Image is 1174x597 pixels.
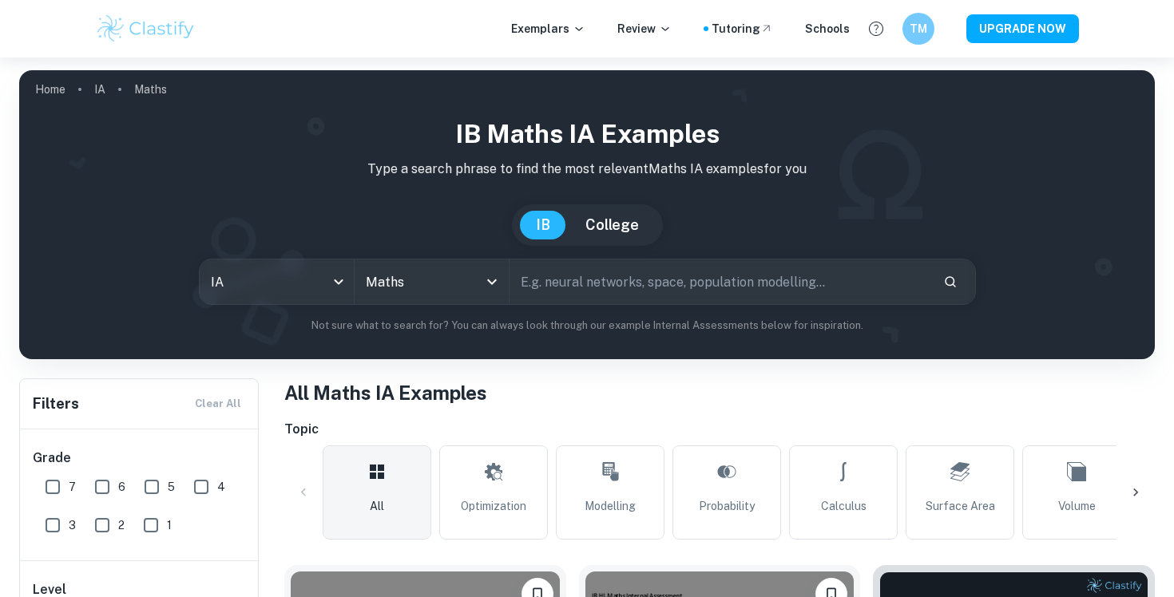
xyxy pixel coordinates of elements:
span: Optimization [461,497,526,515]
span: 1 [167,516,172,534]
p: Not sure what to search for? You can always look through our example Internal Assessments below f... [32,318,1142,334]
p: Review [617,20,672,38]
span: 3 [69,516,76,534]
img: profile cover [19,70,1155,359]
h6: Filters [33,393,79,415]
button: Open [481,271,503,293]
p: Maths [134,81,167,98]
p: Type a search phrase to find the most relevant Maths IA examples for you [32,160,1142,179]
h6: TM [910,20,928,38]
p: Exemplars [511,20,585,38]
h1: IB Maths IA examples [32,115,1142,153]
h6: Grade [33,449,247,468]
span: All [370,497,384,515]
a: Home [35,78,65,101]
button: TM [902,13,934,45]
a: Tutoring [712,20,773,38]
span: Modelling [585,497,636,515]
input: E.g. neural networks, space, population modelling... [510,259,930,304]
span: 7 [69,478,76,496]
a: Schools [805,20,850,38]
div: IA [200,259,354,304]
span: Volume [1058,497,1096,515]
button: IB [520,211,566,239]
a: IA [94,78,105,101]
button: Search [937,268,964,295]
span: 4 [217,478,225,496]
span: 6 [118,478,125,496]
span: Surface Area [926,497,995,515]
button: UPGRADE NOW [966,14,1079,43]
span: Calculus [821,497,867,515]
span: 2 [118,516,125,534]
h6: Topic [284,420,1155,439]
button: College [569,211,655,239]
h1: All Maths IA Examples [284,378,1155,407]
span: Probability [699,497,755,515]
button: Help and Feedback [863,15,890,42]
span: 5 [168,478,175,496]
img: Clastify logo [95,13,196,45]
